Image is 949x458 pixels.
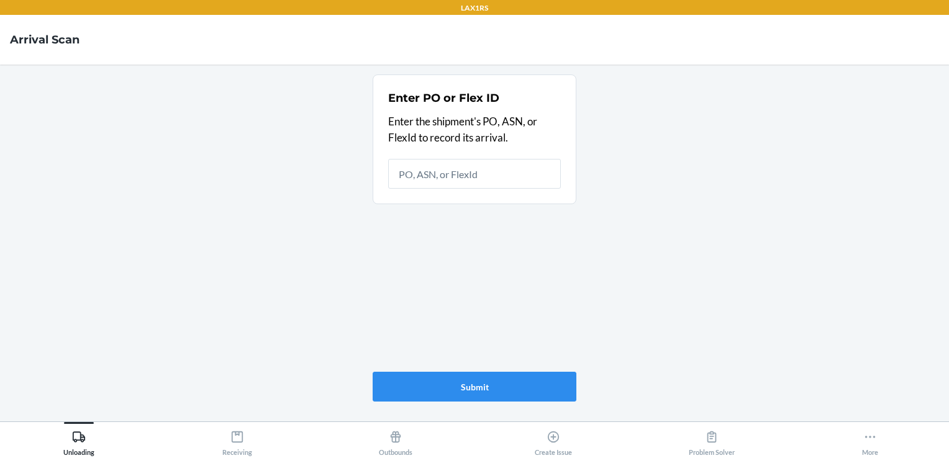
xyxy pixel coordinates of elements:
[63,425,94,456] div: Unloading
[461,2,488,14] p: LAX1RS
[373,372,576,402] button: Submit
[535,425,572,456] div: Create Issue
[316,422,474,456] button: Outbounds
[222,425,252,456] div: Receiving
[689,425,735,456] div: Problem Solver
[10,32,79,48] h4: Arrival Scan
[862,425,878,456] div: More
[388,159,561,189] input: PO, ASN, or FlexId
[388,114,561,145] p: Enter the shipment's PO, ASN, or FlexId to record its arrival.
[474,422,633,456] button: Create Issue
[158,422,317,456] button: Receiving
[379,425,412,456] div: Outbounds
[791,422,949,456] button: More
[388,90,499,106] h2: Enter PO or Flex ID
[633,422,791,456] button: Problem Solver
